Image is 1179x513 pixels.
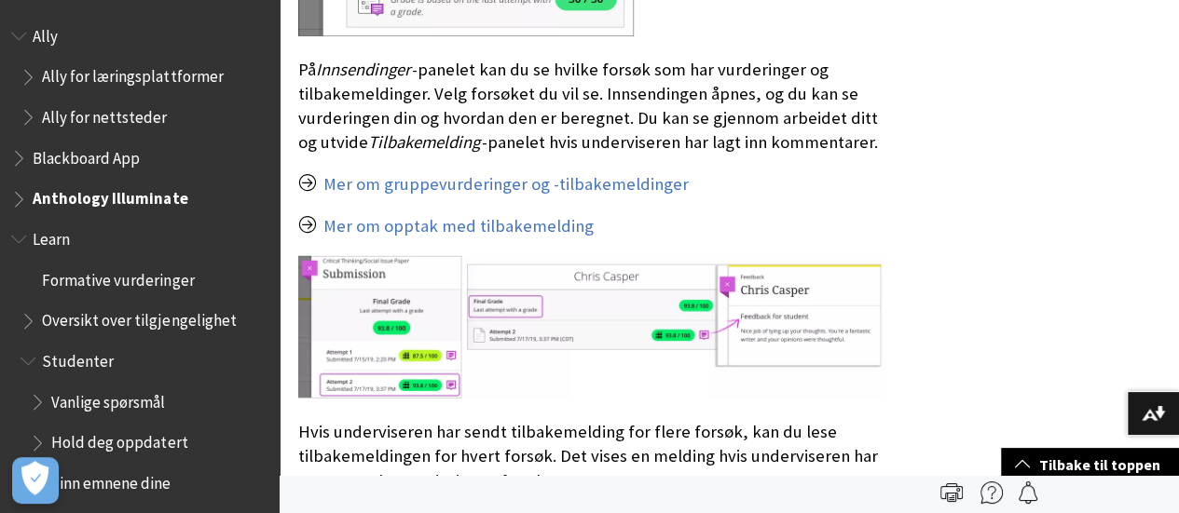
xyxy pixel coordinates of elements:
[42,345,114,371] span: Studenter
[940,481,963,504] img: Print
[51,467,171,493] span: Finn emnene dine
[323,173,689,196] a: Mer om gruppevurderinger og -tilbakemeldinger
[42,101,167,127] span: Ally for nettsteder
[42,305,236,331] span: Oversikt over tilgjengelighet
[33,142,140,168] span: Blackboard App
[12,457,59,504] button: Open Preferences
[51,386,165,412] span: Vanlige spørsmål
[11,183,268,215] nav: Book outline for Anthology Illuminate
[1001,448,1179,482] a: Tilbake til toppen
[33,183,187,209] span: Anthology Illuminate
[323,215,594,237] a: Mer om opptak med tilbakemelding
[298,420,884,493] p: Hvis underviseren har sendt tilbakemelding for flere forsøk, kan du lese tilbakemeldingen for hve...
[298,58,884,155] p: På -panelet kan du se hvilke forsøk som har vurderinger og tilbakemeldinger. Velg forsøket du vil...
[1017,481,1039,504] img: Follow this page
[980,481,1003,504] img: More help
[42,61,223,87] span: Ally for læringsplattformer
[51,427,187,452] span: Hold deg oppdatert
[33,223,70,249] span: Learn
[316,59,410,80] span: Innsendinger
[33,20,58,46] span: Ally
[42,264,194,290] span: Formative vurderinger
[368,131,480,153] span: Tilbakemelding
[11,20,268,133] nav: Book outline for Anthology Ally Help
[11,142,268,174] nav: Book outline for Blackboard App Help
